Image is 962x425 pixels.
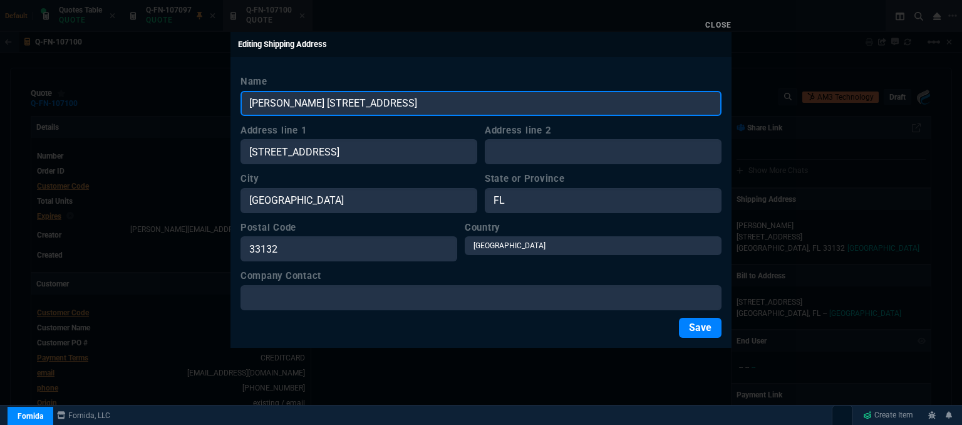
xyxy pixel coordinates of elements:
[53,410,114,421] a: msbcCompanyName
[240,75,721,88] label: Name
[240,172,477,186] label: City
[858,406,918,425] a: Create Item
[465,221,721,234] label: Country
[240,221,457,234] label: Postal Code
[240,123,477,137] label: Address line 1
[679,318,721,338] button: Save
[240,269,721,283] label: Company Contact
[485,172,721,186] label: State or Province
[485,123,721,137] label: Address line 2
